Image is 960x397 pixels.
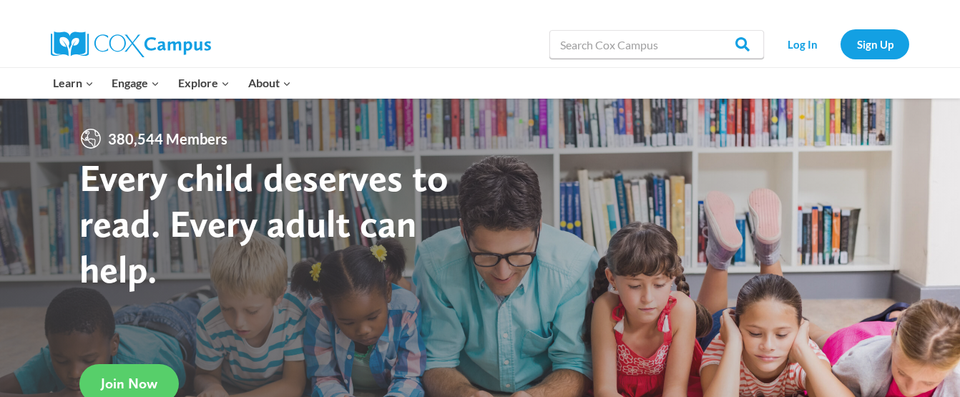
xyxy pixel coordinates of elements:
strong: Every child deserves to read. Every adult can help. [79,155,449,291]
span: About [248,74,291,92]
span: 380,544 Members [102,127,233,150]
nav: Secondary Navigation [771,29,909,59]
img: Cox Campus [51,31,211,57]
a: Log In [771,29,833,59]
span: Engage [112,74,160,92]
span: Learn [53,74,94,92]
span: Explore [178,74,230,92]
span: Join Now [101,375,157,392]
input: Search Cox Campus [549,30,764,59]
a: Sign Up [841,29,909,59]
nav: Primary Navigation [44,68,300,98]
